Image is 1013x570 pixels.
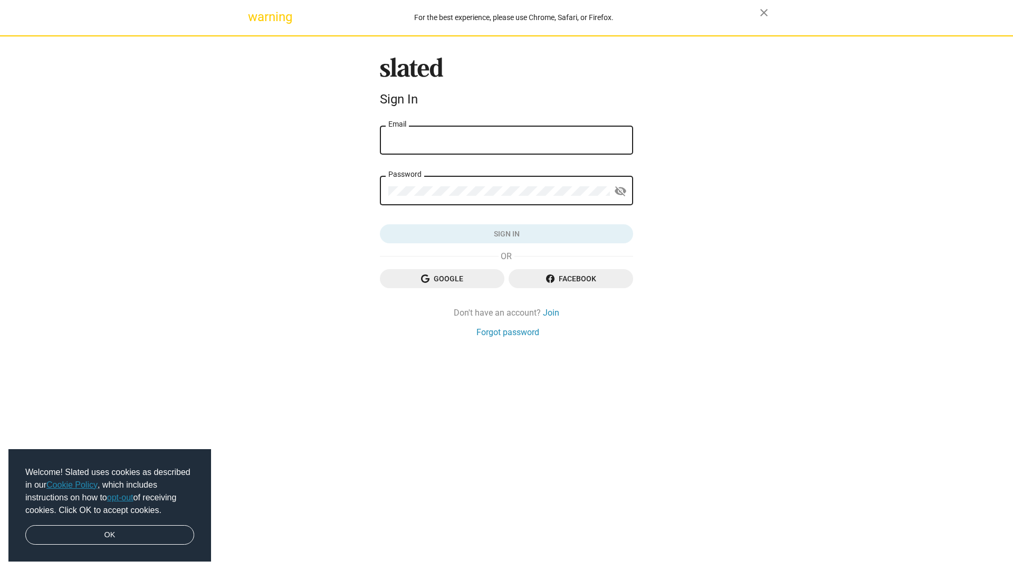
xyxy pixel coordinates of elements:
a: Join [543,307,559,318]
a: dismiss cookie message [25,525,194,545]
div: For the best experience, please use Chrome, Safari, or Firefox. [268,11,760,25]
a: opt-out [107,493,133,502]
button: Show password [610,181,631,202]
button: Facebook [509,269,633,288]
button: Google [380,269,504,288]
a: Forgot password [476,327,539,338]
span: Facebook [517,269,625,288]
a: Cookie Policy [46,480,98,489]
div: cookieconsent [8,449,211,562]
div: Sign In [380,92,633,107]
sl-branding: Sign In [380,58,633,111]
mat-icon: visibility_off [614,183,627,199]
span: Google [388,269,496,288]
mat-icon: close [758,6,770,19]
span: Welcome! Slated uses cookies as described in our , which includes instructions on how to of recei... [25,466,194,517]
div: Don't have an account? [380,307,633,318]
mat-icon: warning [248,11,261,23]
